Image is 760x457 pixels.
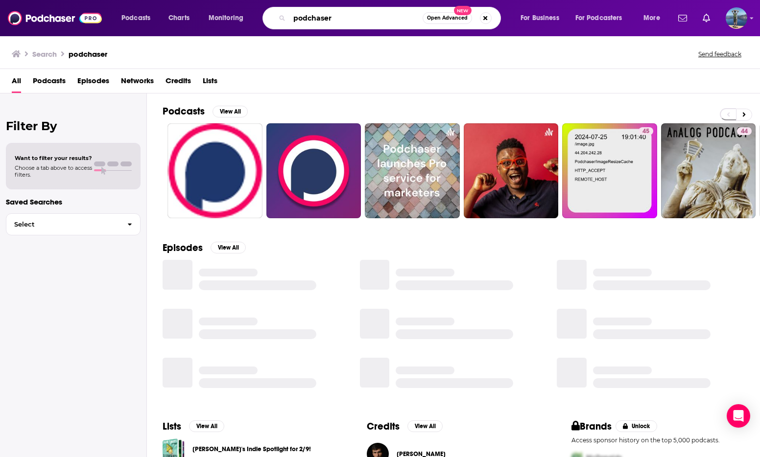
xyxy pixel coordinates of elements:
[562,123,657,218] a: 45
[367,420,400,433] h2: Credits
[163,242,203,254] h2: Episodes
[6,213,141,235] button: Select
[163,420,181,433] h2: Lists
[202,10,256,26] button: open menu
[569,10,637,26] button: open menu
[272,7,510,29] div: Search podcasts, credits, & more...
[427,16,468,21] span: Open Advanced
[211,242,246,253] button: View All
[726,7,747,29] span: Logged in as matt44812
[521,11,559,25] span: For Business
[163,105,248,117] a: PodcastsView All
[163,242,246,254] a: EpisodesView All
[189,420,224,432] button: View All
[8,9,102,27] img: Podchaser - Follow, Share and Rate Podcasts
[162,10,195,26] a: Charts
[423,12,472,24] button: Open AdvancedNew
[6,197,141,206] p: Saved Searches
[12,73,21,93] a: All
[737,127,752,135] a: 44
[741,127,748,137] span: 44
[571,420,612,433] h2: Brands
[15,164,92,178] span: Choose a tab above to access filters.
[726,7,747,29] button: Show profile menu
[289,10,423,26] input: Search podcasts, credits, & more...
[121,73,154,93] a: Networks
[575,11,622,25] span: For Podcasters
[674,10,691,26] a: Show notifications dropdown
[637,10,672,26] button: open menu
[726,7,747,29] img: User Profile
[213,106,248,117] button: View All
[6,221,119,228] span: Select
[6,119,141,133] h2: Filter By
[192,444,311,455] a: [PERSON_NAME]'s Indie Spotlight for 2/9!
[77,73,109,93] a: Episodes
[168,11,190,25] span: Charts
[121,11,150,25] span: Podcasts
[32,49,57,59] h3: Search
[115,10,163,26] button: open menu
[727,404,750,428] div: Open Intercom Messenger
[209,11,243,25] span: Monitoring
[695,50,744,58] button: Send feedback
[33,73,66,93] a: Podcasts
[639,127,653,135] a: 45
[407,420,443,432] button: View All
[571,436,744,444] p: Access sponsor history on the top 5,000 podcasts.
[643,11,660,25] span: More
[163,105,205,117] h2: Podcasts
[514,10,571,26] button: open menu
[454,6,472,15] span: New
[661,123,756,218] a: 44
[699,10,714,26] a: Show notifications dropdown
[166,73,191,93] a: Credits
[203,73,217,93] a: Lists
[367,420,443,433] a: CreditsView All
[69,49,107,59] h3: podchaser
[15,155,92,161] span: Want to filter your results?
[616,420,657,432] button: Unlock
[163,420,224,433] a: ListsView All
[642,127,649,137] span: 45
